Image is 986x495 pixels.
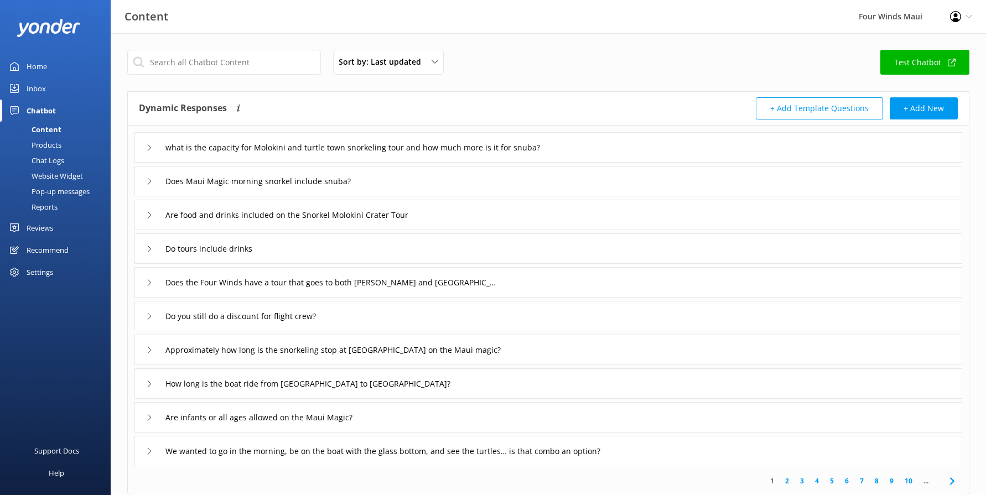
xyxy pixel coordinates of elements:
a: 1 [765,476,780,486]
button: + Add New [890,97,958,119]
span: Sort by: Last updated [339,56,428,68]
a: 6 [839,476,854,486]
a: Chat Logs [7,153,111,168]
img: yonder-white-logo.png [17,19,80,37]
a: 10 [899,476,918,486]
a: 4 [809,476,824,486]
h3: Content [124,8,168,25]
div: Chat Logs [7,153,64,168]
div: Reports [7,199,58,215]
div: Products [7,137,61,153]
div: Content [7,122,61,137]
a: 9 [884,476,899,486]
a: Test Chatbot [880,50,969,75]
div: Chatbot [27,100,56,122]
div: Home [27,55,47,77]
a: Reports [7,199,111,215]
div: Pop-up messages [7,184,90,199]
div: Recommend [27,239,69,261]
a: Website Widget [7,168,111,184]
a: 3 [795,476,809,486]
a: 8 [869,476,884,486]
input: Search all Chatbot Content [127,50,321,75]
div: Settings [27,261,53,283]
a: 2 [780,476,795,486]
button: + Add Template Questions [756,97,883,119]
a: Products [7,137,111,153]
a: Content [7,122,111,137]
div: Support Docs [34,440,79,462]
a: 7 [854,476,869,486]
h4: Dynamic Responses [139,97,227,119]
div: Reviews [27,217,53,239]
div: Help [49,462,64,484]
a: 5 [824,476,839,486]
div: Inbox [27,77,46,100]
div: Website Widget [7,168,83,184]
a: Pop-up messages [7,184,111,199]
span: ... [918,476,934,486]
